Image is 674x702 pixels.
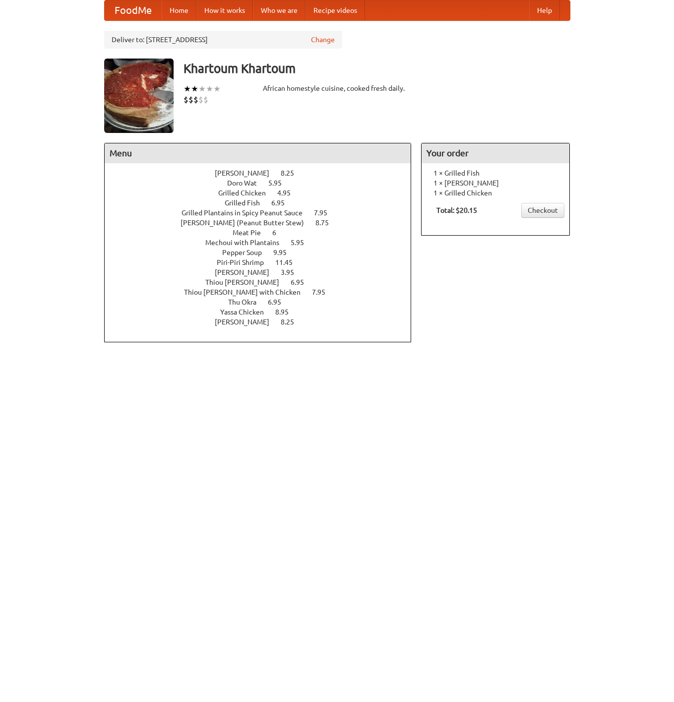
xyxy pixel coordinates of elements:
[215,169,279,177] span: [PERSON_NAME]
[427,168,564,178] li: 1 × Grilled Fish
[181,219,347,227] a: [PERSON_NAME] (Peanut Butter Stew) 8.75
[277,189,301,197] span: 4.95
[272,229,286,237] span: 6
[198,94,203,105] li: $
[263,83,412,93] div: African homestyle cuisine, cooked fresh daily.
[222,249,305,256] a: Pepper Soup 9.95
[205,278,322,286] a: Thiou [PERSON_NAME] 6.95
[184,83,191,94] li: ★
[217,258,311,266] a: Piri-Piri Shrimp 11.45
[314,209,337,217] span: 7.95
[218,189,309,197] a: Grilled Chicken 4.95
[215,268,279,276] span: [PERSON_NAME]
[198,83,206,94] li: ★
[213,83,221,94] li: ★
[275,258,303,266] span: 11.45
[184,288,344,296] a: Thiou [PERSON_NAME] with Chicken 7.95
[233,229,295,237] a: Meat Pie 6
[215,318,312,326] a: [PERSON_NAME] 8.25
[182,209,346,217] a: Grilled Plantains in Spicy Peanut Sauce 7.95
[228,298,300,306] a: Thu Okra 6.95
[227,179,300,187] a: Doro Wat 5.95
[215,318,279,326] span: [PERSON_NAME]
[521,203,564,218] a: Checkout
[181,219,314,227] span: [PERSON_NAME] (Peanut Butter Stew)
[193,94,198,105] li: $
[104,59,174,133] img: angular.jpg
[188,94,193,105] li: $
[233,229,271,237] span: Meat Pie
[273,249,297,256] span: 9.95
[291,278,314,286] span: 6.95
[184,288,310,296] span: Thiou [PERSON_NAME] with Chicken
[105,143,411,163] h4: Menu
[205,239,289,247] span: Mechoui with Plantains
[529,0,560,20] a: Help
[427,178,564,188] li: 1 × [PERSON_NAME]
[215,169,312,177] a: [PERSON_NAME] 8.25
[196,0,253,20] a: How it works
[281,268,304,276] span: 3.95
[206,83,213,94] li: ★
[227,179,267,187] span: Doro Wat
[225,199,270,207] span: Grilled Fish
[217,258,274,266] span: Piri-Piri Shrimp
[203,94,208,105] li: $
[281,169,304,177] span: 8.25
[162,0,196,20] a: Home
[222,249,272,256] span: Pepper Soup
[220,308,274,316] span: Yassa Chicken
[268,179,292,187] span: 5.95
[104,31,342,49] div: Deliver to: [STREET_ADDRESS]
[271,199,295,207] span: 6.95
[220,308,307,316] a: Yassa Chicken 8.95
[268,298,291,306] span: 6.95
[184,59,570,78] h3: Khartoum Khartoum
[312,288,335,296] span: 7.95
[311,35,335,45] a: Change
[215,268,312,276] a: [PERSON_NAME] 3.95
[182,209,312,217] span: Grilled Plantains in Spicy Peanut Sauce
[281,318,304,326] span: 8.25
[291,239,314,247] span: 5.95
[436,206,477,214] b: Total: $20.15
[422,143,569,163] h4: Your order
[191,83,198,94] li: ★
[253,0,306,20] a: Who we are
[218,189,276,197] span: Grilled Chicken
[205,278,289,286] span: Thiou [PERSON_NAME]
[315,219,339,227] span: 8.75
[306,0,365,20] a: Recipe videos
[427,188,564,198] li: 1 × Grilled Chicken
[105,0,162,20] a: FoodMe
[275,308,299,316] span: 8.95
[184,94,188,105] li: $
[228,298,266,306] span: Thu Okra
[205,239,322,247] a: Mechoui with Plantains 5.95
[225,199,303,207] a: Grilled Fish 6.95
